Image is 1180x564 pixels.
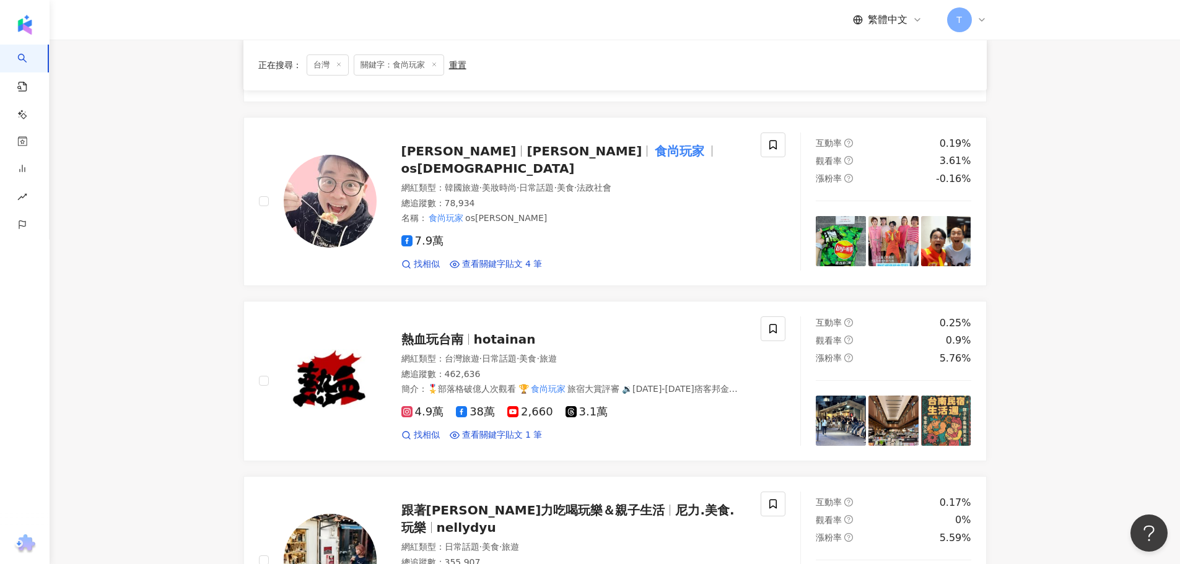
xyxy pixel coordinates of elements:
span: question-circle [844,515,853,524]
span: question-circle [844,156,853,165]
a: KOL Avatar熱血玩台南hotainan網紅類型：台灣旅遊·日常話題·美食·旅遊總追蹤數：462,636簡介：🎖️部落格破億人次觀看 🏆食尚玩家旅宿大賞評審 🔉[DATE]-[DATE]痞... [243,301,987,461]
span: 7.9萬 [401,235,444,248]
div: 0.19% [940,137,971,150]
div: 3.61% [940,154,971,168]
span: 名稱 ： [401,211,548,225]
img: logo icon [15,15,35,35]
a: 找相似 [401,429,440,441]
div: 5.59% [940,531,971,545]
span: rise [17,184,27,212]
span: · [517,183,519,193]
span: 4.9萬 [401,406,444,419]
span: nellydyu [437,520,496,535]
a: KOL Avatar[PERSON_NAME][PERSON_NAME]食尚玩家os[DEMOGRAPHIC_DATA]網紅類型：韓國旅遊·美妝時尚·日常話題·美食·法政社會總追蹤數：78,93... [243,117,987,286]
span: 互動率 [816,497,842,507]
span: 漲粉率 [816,532,842,542]
span: 3.1萬 [566,406,608,419]
img: KOL Avatar [284,334,377,427]
span: [PERSON_NAME] [527,144,642,158]
span: · [554,183,556,193]
span: 38萬 [456,406,495,419]
div: 0.25% [940,316,971,330]
iframe: Help Scout Beacon - Open [1130,514,1168,552]
span: 互動率 [816,318,842,328]
span: question-circle [844,139,853,147]
span: 觀看率 [816,336,842,345]
span: · [574,183,577,193]
span: 美妝時尚 [482,183,517,193]
span: 關鍵字：食尚玩家 [354,54,444,76]
span: 日常話題 [519,183,554,193]
span: 熱血玩台南 [401,332,463,347]
a: 找相似 [401,258,440,271]
span: 尼力.美食.玩樂 [401,503,735,535]
mark: 食尚玩家 [427,211,466,225]
span: 觀看率 [816,156,842,166]
span: T [956,13,962,27]
img: post-image [816,396,866,446]
span: 找相似 [414,429,440,441]
span: question-circle [844,318,853,327]
img: post-image [921,396,971,446]
span: 旅宿大賞評審 🔉[DATE]-[DATE]痞客邦金點賞百大部落客金獎 🥇 [401,384,738,406]
span: hotainan [474,332,536,347]
div: 總追蹤數 ： 78,934 [401,197,746,210]
img: post-image [816,216,866,266]
span: 法政社會 [577,183,611,193]
span: 2,660 [507,406,553,419]
span: · [517,354,519,363]
div: 網紅類型 ： [401,182,746,194]
span: · [479,354,482,363]
div: 0% [955,513,971,527]
span: 漲粉率 [816,353,842,363]
span: 跟著[PERSON_NAME]力吃喝玩樂＆親子生活 [401,503,665,518]
span: 找相似 [414,258,440,271]
span: [PERSON_NAME] [401,144,517,158]
img: post-image [868,396,919,446]
div: 總追蹤數 ： 462,636 [401,368,746,381]
div: 網紅類型 ： [401,353,746,365]
span: question-circle [844,533,853,542]
span: 台灣 [307,54,349,76]
span: 查看關鍵字貼文 4 筆 [462,258,543,271]
span: question-circle [844,354,853,362]
span: 美食 [557,183,574,193]
span: 旅遊 [502,542,519,552]
a: search [17,45,42,81]
span: 查看關鍵字貼文 1 筆 [462,429,543,441]
span: 互動率 [816,138,842,148]
img: post-image [921,216,971,266]
mark: 食尚玩家 [484,394,522,408]
img: chrome extension [13,534,37,554]
span: os[PERSON_NAME] [465,213,547,223]
span: 繁體中文 [868,13,907,27]
span: 韓國旅遊 [445,183,479,193]
span: · [499,542,502,552]
span: 觀看率 [816,515,842,525]
span: os[DEMOGRAPHIC_DATA] [401,161,575,176]
div: 網紅類型 ： [401,541,746,553]
span: 美食 [519,354,536,363]
span: 旅遊 [540,354,557,363]
a: 查看關鍵字貼文 4 筆 [450,258,543,271]
span: question-circle [844,174,853,183]
span: · [536,354,539,363]
div: -0.16% [936,172,971,186]
span: 台灣旅遊 [445,354,479,363]
a: 查看關鍵字貼文 1 筆 [450,429,543,441]
div: 0.9% [946,334,971,347]
span: 美食 [482,542,499,552]
img: KOL Avatar [284,155,377,248]
span: question-circle [844,336,853,344]
span: 漲粉率 [816,173,842,183]
div: 5.76% [940,352,971,365]
img: post-image [868,216,919,266]
mark: 食尚玩家 [652,141,707,161]
span: · [479,542,482,552]
span: question-circle [844,498,853,506]
mark: 食尚玩家 [529,382,567,396]
span: 🎖️部落格破億人次觀看 🏆 [427,384,529,394]
span: · [479,183,482,193]
div: 重置 [449,60,466,70]
span: 日常話題 [445,542,479,552]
